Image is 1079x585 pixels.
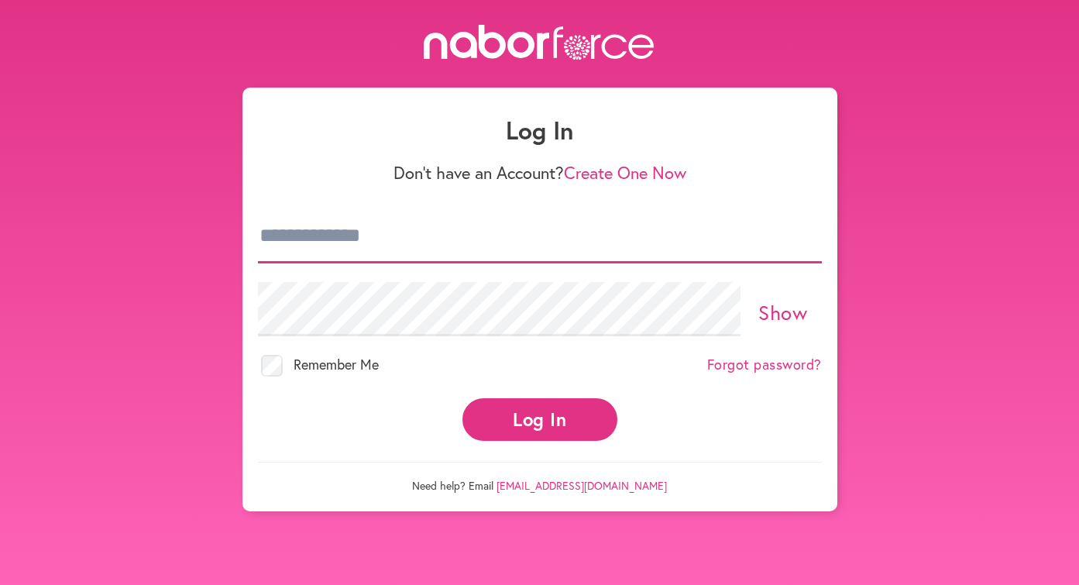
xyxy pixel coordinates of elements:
[707,356,822,373] a: Forgot password?
[258,163,822,183] p: Don't have an Account?
[258,115,822,145] h1: Log In
[758,299,807,325] a: Show
[497,478,667,493] a: [EMAIL_ADDRESS][DOMAIN_NAME]
[564,161,686,184] a: Create One Now
[462,398,617,441] button: Log In
[258,462,822,493] p: Need help? Email
[294,355,379,373] span: Remember Me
